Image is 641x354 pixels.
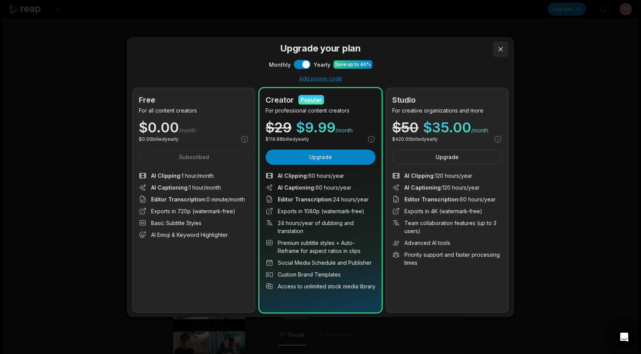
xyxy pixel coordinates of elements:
[151,184,189,191] span: AI Captioning :
[335,61,371,68] div: Save up to 40%
[179,127,196,134] span: /month
[266,150,375,165] button: Upgrade
[139,219,249,227] li: Basic Subtitle Styles
[139,231,249,239] li: AI Emoji & Keyword Highlighter
[133,75,508,82] div: Add promo code
[335,127,353,134] span: /month
[139,106,249,114] p: For all content creators
[392,106,502,114] p: For creative organizations and more
[278,183,351,191] span: 60 hours/year
[392,136,438,143] p: $ 420.00 billed yearly
[151,172,182,179] span: AI Clipping :
[133,42,508,55] h3: Upgrade your plan
[392,251,502,267] li: Priority support and faster processing times
[392,121,419,134] div: $ 50
[266,219,375,235] li: 24 hours/year of dubbing and translation
[296,121,335,134] span: $ 9.99
[139,207,249,215] li: Exports in 720p (watermark-free)
[278,172,308,179] span: AI Clipping :
[404,172,472,180] span: 120 hours/year
[404,184,442,191] span: AI Captioning :
[314,61,330,69] span: Yearly
[266,94,294,106] h2: Creator
[266,282,375,290] li: Access to unlimited stock media library
[151,183,221,191] span: 1 hour/month
[266,270,375,278] li: Custom Brand Templates
[404,183,480,191] span: 120 hours/year
[266,136,309,143] p: $ 119.88 billed yearly
[266,239,375,255] li: Premium subtitle styles + Auto-Reframe for aspect ratios in clips
[471,127,488,134] span: /month
[266,207,375,215] li: Exports in 1080p (watermark-free)
[301,96,322,104] div: Popular
[392,150,502,165] button: Upgrade
[392,207,502,215] li: Exports in 4K (watermark-free)
[266,106,375,114] p: For professional content creators
[269,61,291,69] span: Monthly
[404,172,435,179] span: AI Clipping :
[392,239,502,247] li: Advanced AI tools
[278,172,344,180] span: 60 hours/year
[151,172,214,180] span: 1 hour/month
[266,259,375,267] li: Social Media Schedule and Publisher
[278,195,369,203] span: 24 hours/year
[139,136,179,143] p: $ 0.00 billed yearly
[151,195,245,203] span: 0 minute/month
[139,94,155,106] h2: Free
[278,184,316,191] span: AI Captioning :
[151,196,206,203] span: Editor Transcription :
[392,219,502,235] li: Team collaboration features (up to 3 users)
[423,121,471,134] span: $ 35.00
[615,328,633,346] div: Open Intercom Messenger
[404,195,496,203] span: 60 hours/year
[392,94,416,106] h2: Studio
[404,196,460,203] span: Editor Transcription :
[278,196,333,203] span: Editor Transcription :
[266,121,292,134] div: $ 29
[139,121,179,134] span: $ 0.00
